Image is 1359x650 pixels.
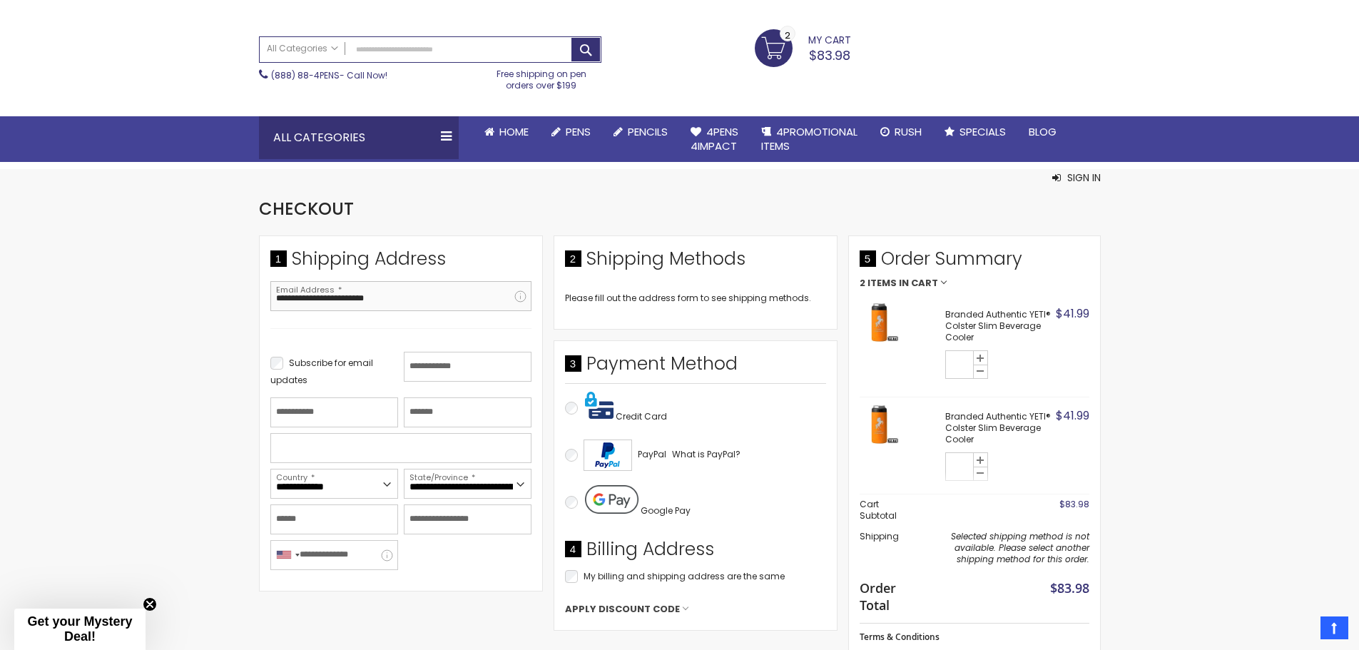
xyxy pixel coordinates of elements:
button: Close teaser [143,597,157,611]
a: $83.98 2 [755,29,851,65]
th: Cart Subtotal [860,494,915,527]
img: Pay with credit card [585,391,614,420]
span: Specials [960,124,1006,139]
img: Pay with Google Pay [585,485,638,514]
a: Home [473,116,540,148]
a: What is PayPal? [672,446,740,463]
span: Google Pay [641,504,691,517]
div: United States: +1 [271,541,304,569]
span: Subscribe for email updates [270,357,373,386]
img: Branded Authentic YETI® Colster Slim Beverage Cooler-Orange [860,405,899,444]
span: $83.98 [1059,498,1089,510]
img: Acceptance Mark [584,440,632,471]
a: Pencils [602,116,679,148]
span: Rush [895,124,922,139]
strong: Order Total [860,577,907,614]
span: Home [499,124,529,139]
a: Blog [1017,116,1068,148]
a: Pens [540,116,602,148]
button: Sign In [1052,171,1101,185]
a: 4Pens4impact [679,116,750,163]
strong: Branded Authentic YETI® Colster Slim Beverage Cooler [945,309,1052,344]
span: Pens [566,124,591,139]
span: - Call Now! [271,69,387,81]
span: Terms & Conditions [860,631,940,643]
a: Specials [933,116,1017,148]
span: Checkout [259,197,354,220]
span: Sign In [1067,171,1101,185]
span: All Categories [267,43,338,54]
span: $41.99 [1056,407,1089,424]
span: Items in Cart [867,278,938,288]
span: My billing and shipping address are the same [584,570,785,582]
span: $83.98 [809,46,850,64]
span: Order Summary [860,247,1089,278]
div: All Categories [259,116,459,159]
span: Credit Card [616,410,667,422]
span: Apply Discount Code [565,603,680,616]
div: Get your Mystery Deal!Close teaser [14,609,146,650]
a: 4PROMOTIONALITEMS [750,116,869,163]
span: Pencils [628,124,668,139]
a: (888) 88-4PENS [271,69,340,81]
div: Shipping Address [270,247,531,278]
a: All Categories [260,37,345,61]
div: Billing Address [565,537,826,569]
div: Please fill out the address form to see shipping methods. [565,293,826,304]
span: Blog [1029,124,1057,139]
span: 4Pens 4impact [691,124,738,153]
span: 2 [860,278,865,288]
span: $83.98 [1050,579,1089,596]
div: Payment Method [565,352,826,383]
span: PayPal [638,448,666,460]
img: Branded Authentic YETI® Colster Slim Beverage Cooler-Orange [860,303,899,342]
div: Free shipping on pen orders over $199 [482,63,601,91]
div: Shipping Methods [565,247,826,278]
a: Rush [869,116,933,148]
strong: Branded Authentic YETI® Colster Slim Beverage Cooler [945,411,1052,446]
span: Selected shipping method is not available. Please select another shipping method for this order. [951,530,1089,565]
span: Get your Mystery Deal! [27,614,132,644]
span: 2 [785,29,790,42]
a: Top [1320,616,1348,639]
span: Shipping [860,530,899,542]
span: 4PROMOTIONAL ITEMS [761,124,857,153]
span: What is PayPal? [672,448,740,460]
span: $41.99 [1056,305,1089,322]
